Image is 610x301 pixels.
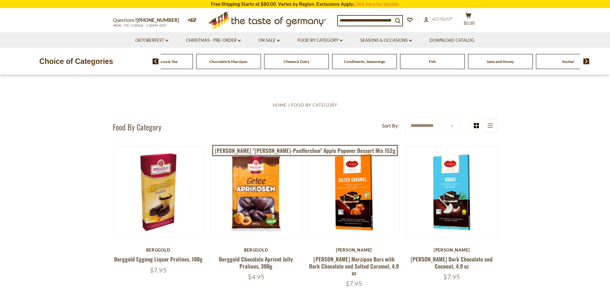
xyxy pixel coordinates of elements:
[406,147,497,238] img: Carstens Luebecker Dark Chocolate and Coconut, 4.9 oz
[424,16,452,23] a: Account
[153,58,159,64] img: previous arrow
[212,145,398,156] a: [PERSON_NAME] "[PERSON_NAME]-Puefferchen" Apple Popover Dessert Mix 152g
[144,59,177,64] a: Coffee, Cocoa & Tea
[113,122,161,132] h1: Food By Category
[113,247,204,252] div: Berggold
[113,24,167,27] span: MON - FRI, 9:00AM - 5:00PM (EST)
[297,37,343,44] a: Food By Category
[308,247,400,252] div: [PERSON_NAME]
[273,102,287,108] a: Home
[186,37,241,44] a: Christmas - PRE-ORDER
[344,59,385,64] a: Condiments, Seasonings
[406,247,497,252] div: [PERSON_NAME]
[309,255,399,277] a: [PERSON_NAME] Marzipan Bars with Dark Chocolate and Salted Caramel, 4.9 oz
[562,59,574,64] a: Kosher
[487,59,514,64] a: Jams and Honey
[464,21,475,26] span: $0.00
[258,37,280,44] a: On Sale
[411,255,493,270] a: [PERSON_NAME] Dark Chocolate and Coconut, 4.9 oz
[382,122,399,130] label: Sort By:
[113,147,204,238] img: Berggold Eggnog Liquor Pralines, 100g
[211,247,302,252] div: Berggold
[430,37,474,44] a: Download Catalog
[150,266,167,274] span: $7.95
[114,255,203,263] a: Berggold Eggnog Liquor Pralines, 100g
[219,255,293,270] a: Berggold Chocolate Apricot Jelly Pralines, 300g
[459,13,478,29] button: $0.00
[113,16,184,24] p: Questions?
[291,102,337,108] a: Food By Category
[583,58,589,64] img: next arrow
[432,16,452,22] span: Account
[209,59,247,64] a: Chocolate & Marzipan
[354,1,399,7] a: Click here for details.
[309,147,399,238] img: Carstens Luebecker Marzipan Bars with Dark Chocolate and Salted Caramel, 4.9 oz
[429,59,436,64] a: Fish
[248,273,264,281] span: $4.95
[284,59,309,64] a: Cheese & Dairy
[135,37,168,44] a: Oktoberfest
[346,279,362,288] span: $7.95
[443,273,460,281] span: $7.95
[137,17,179,23] a: [PHONE_NUMBER]
[211,147,302,238] img: Berggold Chocolate Apricot Jelly Pralines, 300g
[360,37,412,44] a: Seasons & Occasions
